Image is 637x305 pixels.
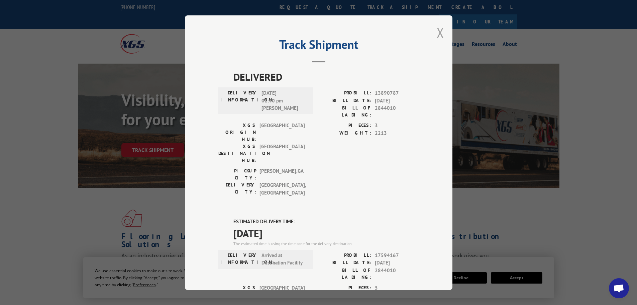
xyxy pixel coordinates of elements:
[375,104,419,119] span: 2844010
[218,40,419,53] h2: Track Shipment
[319,89,371,97] label: PROBILL:
[259,181,305,197] span: [GEOGRAPHIC_DATA] , [GEOGRAPHIC_DATA]
[233,240,419,246] div: The estimated time is using the time zone for the delivery destination.
[218,122,256,143] label: XGS ORIGIN HUB:
[259,143,305,164] span: [GEOGRAPHIC_DATA]
[259,167,305,181] span: [PERSON_NAME] , GA
[218,167,256,181] label: PICKUP CITY:
[375,129,419,137] span: 2213
[233,225,419,240] span: [DATE]
[609,278,629,298] a: Open chat
[319,129,371,137] label: WEIGHT:
[218,284,256,305] label: XGS ORIGIN HUB:
[375,122,419,130] span: 3
[375,89,419,97] span: 13890787
[233,218,419,226] label: ESTIMATED DELIVERY TIME:
[233,69,419,84] span: DELIVERED
[319,251,371,259] label: PROBILL:
[220,251,258,266] label: DELIVERY INFORMATION:
[261,89,307,112] span: [DATE] 01:40 pm [PERSON_NAME]
[319,122,371,130] label: PIECES:
[375,251,419,259] span: 17594167
[259,122,305,143] span: [GEOGRAPHIC_DATA]
[319,259,371,267] label: BILL DATE:
[375,259,419,267] span: [DATE]
[220,89,258,112] label: DELIVERY INFORMATION:
[319,266,371,281] label: BILL OF LADING:
[375,266,419,281] span: 2844010
[319,104,371,119] label: BILL OF LADING:
[319,97,371,104] label: BILL DATE:
[218,181,256,197] label: DELIVERY CITY:
[261,251,307,266] span: Arrived at Destination Facility
[319,284,371,292] label: PIECES:
[259,284,305,305] span: [GEOGRAPHIC_DATA]
[218,143,256,164] label: XGS DESTINATION HUB:
[375,284,419,292] span: 5
[437,24,444,42] button: Close modal
[375,97,419,104] span: [DATE]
